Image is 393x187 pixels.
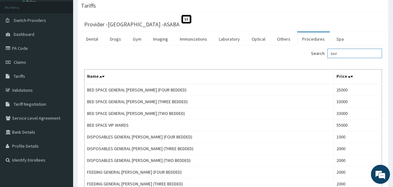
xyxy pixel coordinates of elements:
[3,122,121,144] textarea: Type your message and hit 'Enter'
[14,73,25,79] span: Tariffs
[311,49,382,58] label: Search:
[14,101,46,107] span: Tariff Negotiation
[85,155,334,166] td: DISPOSABLES GENERAL [PERSON_NAME] (TWO BEDDED)
[334,119,382,131] td: 55000
[331,32,349,46] a: Spa
[334,96,382,108] td: 33000
[14,59,26,65] span: Claims
[37,54,88,118] span: We're online!
[85,96,334,108] td: BED SPACE GENERAL [PERSON_NAME] (THREE BEDDED)
[272,32,295,46] a: Others
[181,15,191,23] span: St
[297,32,330,46] a: Procedures
[334,70,382,84] th: Price
[85,119,334,131] td: BED SPACE VIP WARDS
[334,108,382,119] td: 33000
[334,84,382,96] td: 25000
[334,143,382,155] td: 2000
[85,70,334,84] th: Name
[14,17,46,23] span: Switch Providers
[85,143,334,155] td: DISPOSABLES GENERAL [PERSON_NAME] (THREE BEDDED)
[12,32,26,48] img: d_794563401_company_1708531726252_794563401
[327,49,382,58] input: Search:
[214,32,245,46] a: Laboratory
[33,36,107,44] div: Chat with us now
[85,131,334,143] td: DISPOSABLES GENERAL [PERSON_NAME] (FOUR BEDDED)
[148,32,173,46] a: Imaging
[85,108,334,119] td: BED SPACE GENERAL [PERSON_NAME] (TWO BEDDED)
[81,32,103,46] a: Dental
[85,84,334,96] td: BED SPACE GENERAL [PERSON_NAME] (FOUR BEDDED)
[14,31,34,37] span: Dashboard
[81,3,96,9] h3: Tariffs
[104,3,119,18] div: Minimize live chat window
[84,22,180,27] h3: Provider - [GEOGRAPHIC_DATA] -ASABA
[85,166,334,178] td: FEEDING GENERAL [PERSON_NAME] (FOUR BEDDED)
[105,32,126,46] a: Drugs
[175,32,212,46] a: Immunizations
[334,131,382,143] td: 1000
[128,32,146,46] a: Gym
[334,155,382,166] td: 2000
[334,166,382,178] td: 2000
[247,32,270,46] a: Optical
